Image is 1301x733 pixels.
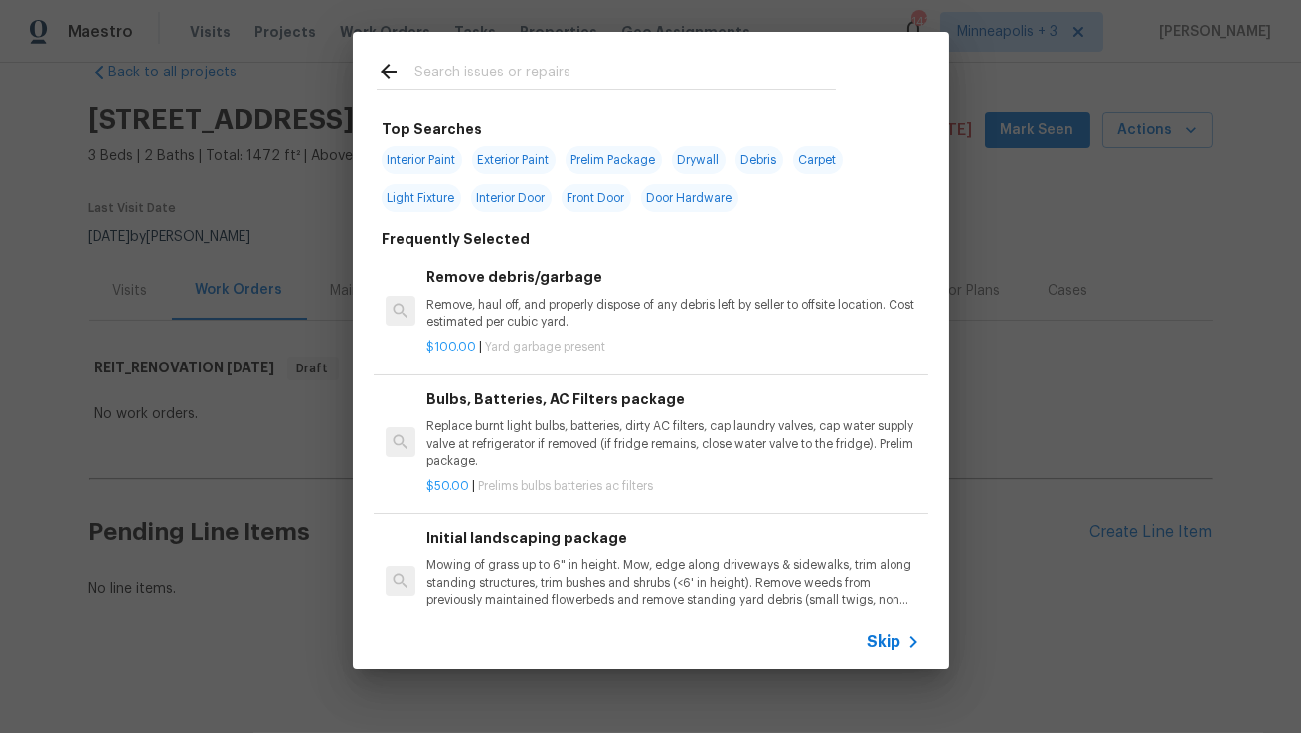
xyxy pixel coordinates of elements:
[735,146,783,174] span: Debris
[382,146,462,174] span: Interior Paint
[471,184,552,212] span: Interior Door
[472,146,556,174] span: Exterior Paint
[426,418,919,469] p: Replace burnt light bulbs, batteries, dirty AC filters, cap laundry valves, cap water supply valv...
[478,480,653,492] span: Prelims bulbs batteries ac filters
[426,297,919,331] p: Remove, haul off, and properly dispose of any debris left by seller to offsite location. Cost est...
[868,632,901,652] span: Skip
[672,146,726,174] span: Drywall
[426,480,469,492] span: $50.00
[426,341,476,353] span: $100.00
[426,527,919,549] h6: Initial landscaping package
[641,184,738,212] span: Door Hardware
[383,228,531,250] h6: Frequently Selected
[485,341,605,353] span: Yard garbage present
[426,478,919,495] p: |
[383,118,483,140] h6: Top Searches
[414,60,836,89] input: Search issues or repairs
[793,146,843,174] span: Carpet
[426,266,919,288] h6: Remove debris/garbage
[562,184,631,212] span: Front Door
[426,339,919,356] p: |
[426,388,919,410] h6: Bulbs, Batteries, AC Filters package
[426,557,919,608] p: Mowing of grass up to 6" in height. Mow, edge along driveways & sidewalks, trim along standing st...
[382,184,461,212] span: Light Fixture
[566,146,662,174] span: Prelim Package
